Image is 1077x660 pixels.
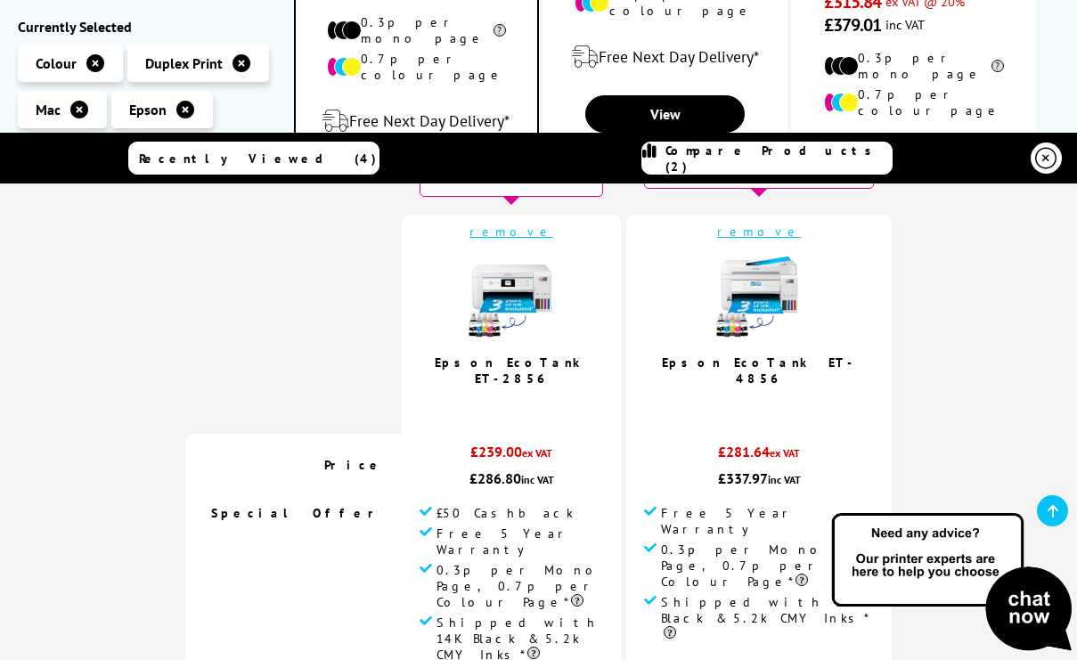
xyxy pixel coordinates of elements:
li: 0.7p per colour page [327,51,506,83]
span: 0.3p per Mono Page, 0.7p per Colour Page* [661,542,874,590]
div: modal_delivery [801,132,1026,182]
span: Free 5 Year Warranty [437,526,603,558]
span: Special Offer [211,505,384,521]
div: £286.80 [420,469,603,487]
span: Price [324,457,384,473]
a: View [585,95,744,133]
a: Recently Viewed (4) [128,142,379,175]
a: Epson EcoTank ET-4856 [662,354,856,387]
div: £281.64 [644,443,874,469]
span: 4.9 [744,395,765,416]
img: Open Live Chat window [828,510,1077,656]
span: Compare Products (2) [665,143,892,175]
span: ex VAT [770,446,800,460]
li: 0.3p per mono page [327,14,506,46]
a: Epson EcoTank ET-2856 [435,354,588,387]
span: / 5 [518,395,536,416]
span: / 5 [765,395,784,416]
span: ex VAT [522,446,552,460]
div: modal_delivery [552,32,778,82]
span: Free 5 Year Warranty [661,505,874,537]
span: £379.01 [824,13,882,37]
img: epson-et-4856-ink-included-new-small.jpg [714,253,804,342]
span: inc VAT [768,473,801,486]
span: 0.3p per Mono Page, 0.7p per Colour Page* [437,562,603,610]
span: Duplex Print [145,54,223,72]
a: Compare Products (2) [641,142,893,175]
div: Low Running Costs [644,153,874,189]
img: epson-et-2856-ink-included-usp-small.jpg [467,253,556,342]
div: modal_delivery [305,96,528,146]
div: Low Running Costs [420,145,603,197]
span: £50 Cashback [437,505,574,521]
span: inc VAT [521,473,554,486]
li: 0.7p per colour page [824,86,1004,118]
span: 4.8 [496,395,518,416]
span: Colour [36,54,77,72]
span: Mac [36,101,61,118]
span: Recently Viewed (4) [139,151,377,167]
div: £337.97 [644,469,874,487]
span: Epson [129,101,167,118]
div: Currently Selected [18,18,276,36]
a: remove [717,224,801,240]
li: 0.3p per mono page [824,50,1004,82]
div: £239.00 [420,443,603,469]
span: Shipped with 14K Black & 5.2k CMY Inks* [661,594,874,642]
span: inc VAT [885,16,925,33]
a: remove [469,224,553,240]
